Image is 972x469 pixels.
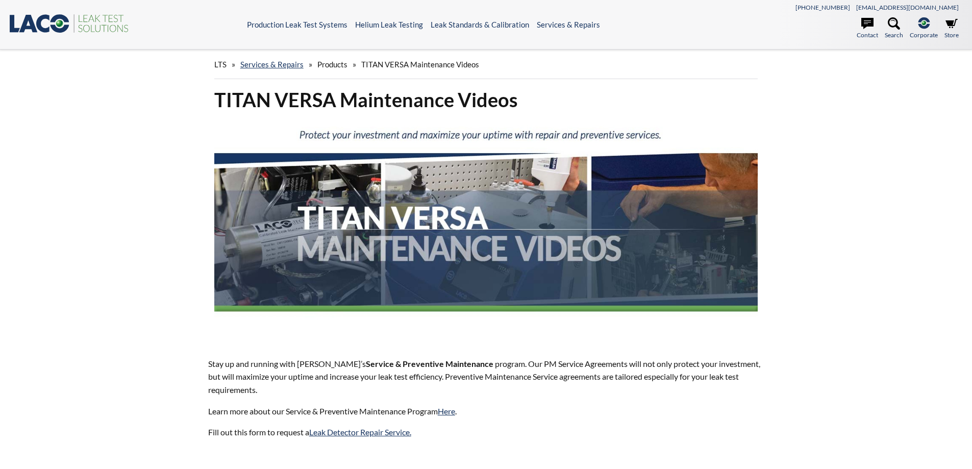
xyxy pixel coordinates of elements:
span: Corporate [910,30,938,40]
a: Services & Repairs [537,20,600,29]
a: Store [944,17,959,40]
a: Contact [857,17,878,40]
a: [PHONE_NUMBER] [795,4,850,11]
a: Search [885,17,903,40]
a: Leak Standards & Calibration [431,20,529,29]
a: Services & Repairs [240,60,304,69]
strong: Service & Preventive Maintenance [366,359,493,368]
p: Stay up and running with [PERSON_NAME]’s program. Our PM Service Agreements will not only protect... [208,357,764,397]
a: Production Leak Test Systems [247,20,347,29]
span: TITAN VERSA Maintenance Videos [361,60,479,69]
h1: TITAN VERSA Maintenance Videos [214,87,758,112]
div: » » » [214,50,758,79]
p: Learn more about our Service & Preventive Maintenance Program . [208,405,764,418]
a: Leak Detector Repair Service. [309,427,411,437]
span: LTS [214,60,227,69]
p: Fill out this form to request a [208,426,764,439]
span: Products [317,60,347,69]
img: TITAN VERSA Maintenance Videos Banner [214,120,758,338]
a: Helium Leak Testing [355,20,423,29]
a: [EMAIL_ADDRESS][DOMAIN_NAME] [856,4,959,11]
a: Here [438,406,455,416]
